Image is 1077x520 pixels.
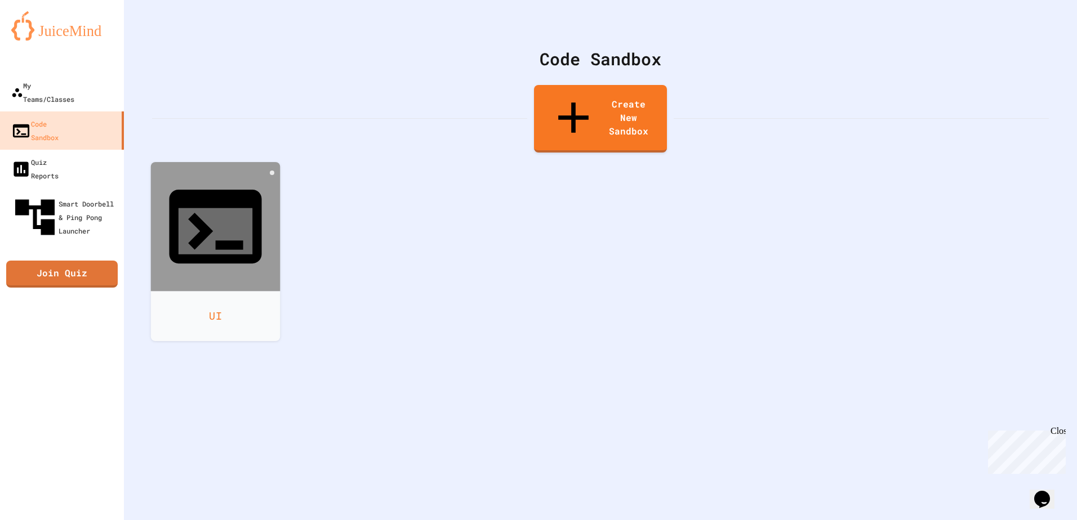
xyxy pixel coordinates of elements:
[6,261,118,288] a: Join Quiz
[151,291,281,341] div: UI
[983,426,1066,474] iframe: chat widget
[1030,475,1066,509] iframe: chat widget
[5,5,78,71] div: Chat with us now!Close
[11,194,119,241] div: Smart Doorbell & Ping Pong Launcher
[11,155,59,182] div: Quiz Reports
[11,79,74,106] div: My Teams/Classes
[11,117,59,144] div: Code Sandbox
[152,46,1049,71] div: Code Sandbox
[534,85,667,153] a: Create New Sandbox
[151,162,281,341] a: UI
[11,11,113,41] img: logo-orange.svg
